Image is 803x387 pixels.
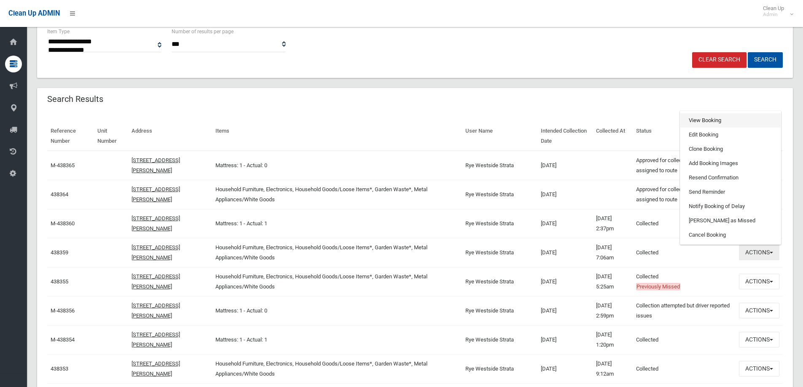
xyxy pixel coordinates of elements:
[593,354,633,383] td: [DATE] 9:12am
[537,325,593,354] td: [DATE]
[636,283,680,290] span: Previously Missed
[132,302,180,319] a: [STREET_ADDRESS][PERSON_NAME]
[462,325,537,354] td: Rye Westside Strata
[132,360,180,377] a: [STREET_ADDRESS][PERSON_NAME]
[680,214,781,228] a: [PERSON_NAME] as Missed
[462,354,537,383] td: Rye Westside Strata
[212,151,462,180] td: Mattress: 1 - Actual: 0
[8,9,60,17] span: Clean Up ADMIN
[633,238,736,267] td: Collected
[593,296,633,325] td: [DATE] 2:59pm
[537,296,593,325] td: [DATE]
[37,91,113,107] header: Search Results
[593,209,633,238] td: [DATE] 2:37pm
[51,249,68,256] a: 438359
[212,325,462,354] td: Mattress: 1 - Actual: 1
[633,209,736,238] td: Collected
[593,122,633,151] th: Collected At
[680,171,781,185] a: Resend Confirmation
[537,151,593,180] td: [DATE]
[739,303,779,318] button: Actions
[739,332,779,347] button: Actions
[633,122,736,151] th: Status
[462,267,537,296] td: Rye Westside Strata
[680,185,781,199] a: Send Reminder
[212,180,462,209] td: Household Furniture, Electronics, Household Goods/Loose Items*, Garden Waste*, Metal Appliances/W...
[128,122,212,151] th: Address
[212,122,462,151] th: Items
[462,151,537,180] td: Rye Westside Strata
[748,52,783,68] button: Search
[680,228,781,242] a: Cancel Booking
[680,156,781,171] a: Add Booking Images
[51,191,68,198] a: 438364
[537,122,593,151] th: Intended Collection Date
[633,151,736,180] td: Approved for collection, but not yet assigned to route
[633,325,736,354] td: Collected
[51,220,75,227] a: M-438360
[633,267,736,296] td: Collected
[763,11,784,18] small: Admin
[633,296,736,325] td: Collection attempted but driver reported issues
[47,122,94,151] th: Reference Number
[132,244,180,261] a: [STREET_ADDRESS][PERSON_NAME]
[593,238,633,267] td: [DATE] 7:06am
[462,209,537,238] td: Rye Westside Strata
[132,186,180,203] a: [STREET_ADDRESS][PERSON_NAME]
[537,354,593,383] td: [DATE]
[462,122,537,151] th: User Name
[172,27,234,36] label: Number of results per page
[212,209,462,238] td: Mattress: 1 - Actual: 1
[537,209,593,238] td: [DATE]
[680,199,781,214] a: Notify Booking of Delay
[759,5,792,18] span: Clean Up
[51,366,68,372] a: 438353
[537,267,593,296] td: [DATE]
[132,331,180,348] a: [STREET_ADDRESS][PERSON_NAME]
[132,215,180,232] a: [STREET_ADDRESS][PERSON_NAME]
[462,180,537,209] td: Rye Westside Strata
[739,274,779,289] button: Actions
[212,238,462,267] td: Household Furniture, Electronics, Household Goods/Loose Items*, Garden Waste*, Metal Appliances/W...
[593,267,633,296] td: [DATE] 5:25am
[132,273,180,290] a: [STREET_ADDRESS][PERSON_NAME]
[739,361,779,376] button: Actions
[51,278,68,285] a: 438355
[94,122,128,151] th: Unit Number
[633,180,736,209] td: Approved for collection, but not yet assigned to route
[51,307,75,314] a: M-438356
[680,113,781,128] a: View Booking
[212,296,462,325] td: Mattress: 1 - Actual: 0
[212,267,462,296] td: Household Furniture, Electronics, Household Goods/Loose Items*, Garden Waste*, Metal Appliances/W...
[51,336,75,343] a: M-438354
[537,238,593,267] td: [DATE]
[462,238,537,267] td: Rye Westside Strata
[462,296,537,325] td: Rye Westside Strata
[739,245,779,260] button: Actions
[593,325,633,354] td: [DATE] 1:20pm
[692,52,747,68] a: Clear Search
[680,128,781,142] a: Edit Booking
[51,162,75,168] a: M-438365
[537,180,593,209] td: [DATE]
[633,354,736,383] td: Collected
[132,157,180,173] a: [STREET_ADDRESS][PERSON_NAME]
[680,142,781,156] a: Clone Booking
[47,27,70,36] label: Item Type
[212,354,462,383] td: Household Furniture, Electronics, Household Goods/Loose Items*, Garden Waste*, Metal Appliances/W...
